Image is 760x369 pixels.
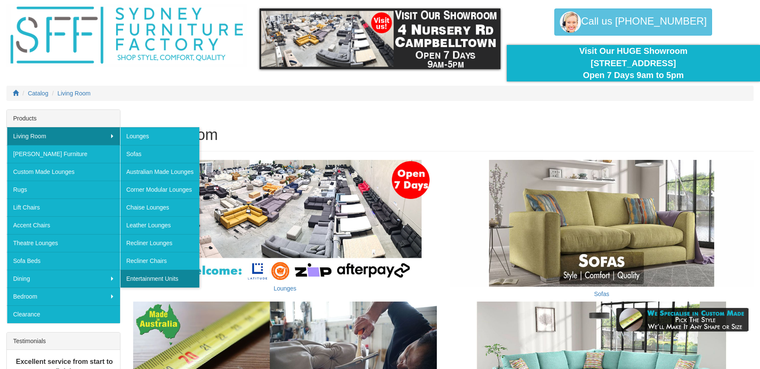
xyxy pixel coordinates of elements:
[120,198,200,216] a: Chaise Lounges
[58,90,91,97] a: Living Room
[133,126,754,143] h1: Living Room
[7,181,120,198] a: Rugs
[120,181,200,198] a: Corner Modular Lounges
[594,291,609,297] a: Sofas
[7,333,120,350] div: Testimonials
[7,216,120,234] a: Accent Chairs
[120,234,200,252] a: Recliner Lounges
[7,270,120,288] a: Dining
[133,160,437,281] img: Lounges
[7,198,120,216] a: Lift Chairs
[120,216,200,234] a: Leather Lounges
[7,127,120,145] a: Living Room
[7,163,120,181] a: Custom Made Lounges
[28,90,48,97] a: Catalog
[513,45,754,81] div: Visit Our HUGE Showroom [STREET_ADDRESS] Open 7 Days 9am to 5pm
[260,8,500,69] img: showroom.gif
[120,252,200,270] a: Recliner Chairs
[120,127,200,145] a: Lounges
[7,110,120,127] div: Products
[7,234,120,252] a: Theatre Lounges
[7,305,120,323] a: Clearance
[7,288,120,305] a: Bedroom
[7,252,120,270] a: Sofa Beds
[120,145,200,163] a: Sofas
[120,163,200,181] a: Australian Made Lounges
[450,160,754,287] img: Sofas
[120,270,200,288] a: Entertainment Units
[6,4,247,67] img: Sydney Furniture Factory
[274,285,296,292] a: Lounges
[7,145,120,163] a: [PERSON_NAME] Furniture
